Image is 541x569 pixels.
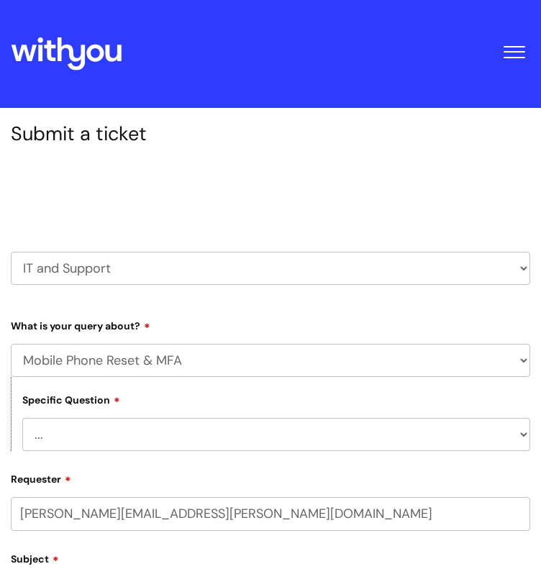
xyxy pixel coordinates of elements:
label: What is your query about? [11,315,530,332]
h1: Submit a ticket [11,122,530,145]
button: Toggle Navigation [498,26,530,70]
label: Specific Question [22,392,120,406]
h2: Select issue type [11,178,530,205]
label: Subject [11,548,530,565]
label: Requester [11,468,530,486]
input: Email [11,497,530,530]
